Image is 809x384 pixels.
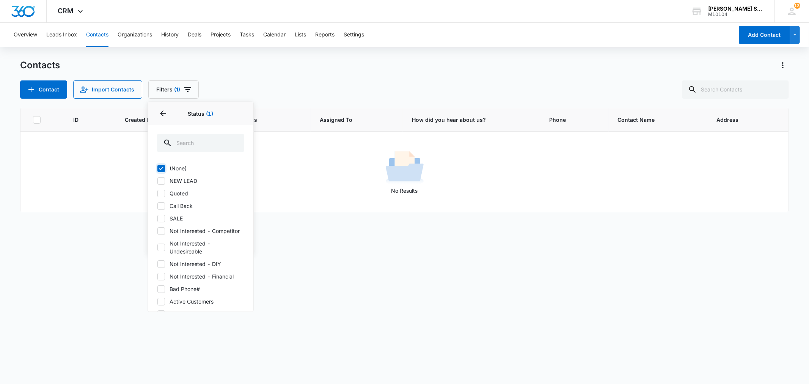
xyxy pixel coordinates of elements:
input: Search [157,134,244,152]
button: Deals [188,23,201,47]
button: Settings [344,23,364,47]
label: (None) [157,164,244,172]
button: Overview [14,23,37,47]
span: CRM [58,7,74,15]
label: Quoted [157,189,244,197]
button: History [161,23,179,47]
span: 137 [794,3,800,9]
label: Call Back [157,202,244,210]
span: Address [716,116,765,124]
button: Leads Inbox [46,23,77,47]
span: Contact Status [218,116,291,124]
div: account name [708,6,763,12]
button: Filters [148,80,199,99]
img: No Results [386,149,424,187]
span: Contact Name [618,116,688,124]
h1: Contacts [20,60,60,71]
label: Not Interested - Financial [157,272,244,280]
label: Cancelled Customers [157,310,244,318]
button: Calendar [263,23,286,47]
button: Actions [777,59,789,71]
label: Not Interested - Undesireable [157,239,244,255]
div: notifications count [794,3,800,9]
span: How did you hear about us? [412,116,531,124]
label: SALE [157,214,244,222]
button: Add Contact [20,80,67,99]
label: Not Interested - Competitor [157,227,244,235]
p: Status [157,109,244,117]
span: (1) [206,110,213,116]
span: (1) [174,87,180,92]
span: ID [73,116,96,124]
button: Lists [295,23,306,47]
button: Contacts [86,23,108,47]
span: Created Date [125,116,189,124]
button: Projects [210,23,231,47]
p: No Results [21,187,788,195]
span: Phone [549,116,588,124]
button: Add Contact [739,26,790,44]
button: Organizations [118,23,152,47]
button: Tasks [240,23,254,47]
span: Assigned To [320,116,383,124]
label: Bad Phone# [157,285,244,293]
button: Back [157,107,169,120]
button: Reports [315,23,335,47]
label: NEW LEAD [157,177,244,185]
div: account id [708,12,763,17]
label: Not Interested - DIY [157,260,244,268]
button: Import Contacts [73,80,142,99]
label: Active Customers [157,297,244,305]
input: Search Contacts [682,80,789,99]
